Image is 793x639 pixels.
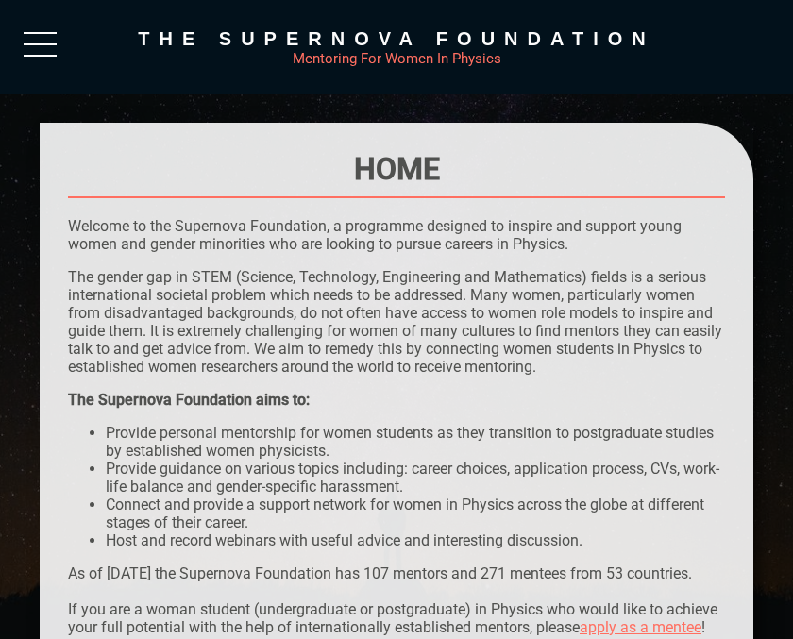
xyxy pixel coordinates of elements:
[68,217,725,253] p: Welcome to the Supernova Foundation, a programme designed to inspire and support young women and ...
[106,460,725,496] li: Provide guidance on various topics including: career choices, application process, CVs, work-life...
[106,531,725,549] li: Host and record webinars with useful advice and interesting discussion.
[68,391,725,409] div: The Supernova Foundation aims to:
[106,496,725,531] li: Connect and provide a support network for women in Physics across the globe at different stages o...
[68,151,725,187] h1: Home
[580,618,701,636] a: apply as a mentee
[106,424,725,460] li: Provide personal mentorship for women students as they transition to postgraduate studies by esta...
[68,268,725,376] p: The gender gap in STEM (Science, Technology, Engineering and Mathematics) fields is a serious int...
[40,50,753,67] div: Mentoring For Women In Physics
[68,564,725,636] p: As of [DATE] the Supernova Foundation has 107 mentors and 271 mentees from 53 countries. If you a...
[40,28,753,50] div: The Supernova Foundation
